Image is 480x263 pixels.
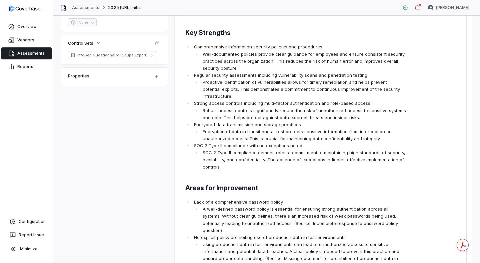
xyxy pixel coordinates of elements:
li: Robust access controls significantly reduce the risk of unauthorized access to sensitive systems ... [201,107,406,121]
p: Lack of a comprehensive password policy [194,199,406,206]
button: Report Issue [3,229,50,241]
h2: Key Strengths [185,28,406,37]
span: 2025 [URL] Initial [108,5,142,10]
button: Control Sets [66,37,103,49]
a: Vendors [1,34,52,46]
li: SOC 2 Type II compliance demonstrates a commitment to maintaining high standards of security, ava... [201,149,406,170]
a: Assessments [1,47,52,59]
p: Encrypted data transmission and storage practices [194,121,406,128]
li: Well-documented policies provide clear guidance for employees and ensure consistent security prac... [201,51,406,72]
img: Daniel Aranibar avatar [428,5,433,10]
p: SOC 2 Type II compliance with no exceptions noted [194,142,406,149]
span: InfoSec Questionnaire (Coupa Export) [77,52,148,58]
button: Minimize [3,242,50,256]
p: Strong access controls including multi-factor authentication and role-based access [194,100,406,107]
a: Reports [1,61,52,73]
span: Control Sets [68,40,93,46]
p: No explicit policy prohibiting use of production data in test environments [194,234,406,241]
img: logo-D7KZi-bG.svg [9,5,40,12]
p: Comprehensive information security policies and procedures [194,43,406,50]
li: Encryption of data in transit and at rest protects sensitive information from interception or una... [201,128,406,142]
button: Daniel Aranibar avatar[PERSON_NAME] [424,3,473,13]
li: Proactive identification of vulnerabilities allows for timely remediation and helps prevent poten... [201,79,406,100]
a: InfoSec Questionnaire (Coupa Export) [68,51,157,59]
li: A well-defined password policy is essential for ensuring strong authentication across all systems... [201,206,406,234]
p: Regular security assessments including vulnerability scans and penetration testing [194,72,406,79]
h2: Areas for Improvement [185,184,406,192]
a: Overview [1,21,52,33]
a: Assessments [72,5,99,10]
a: Configuration [3,216,50,228]
span: [PERSON_NAME] [436,5,469,10]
